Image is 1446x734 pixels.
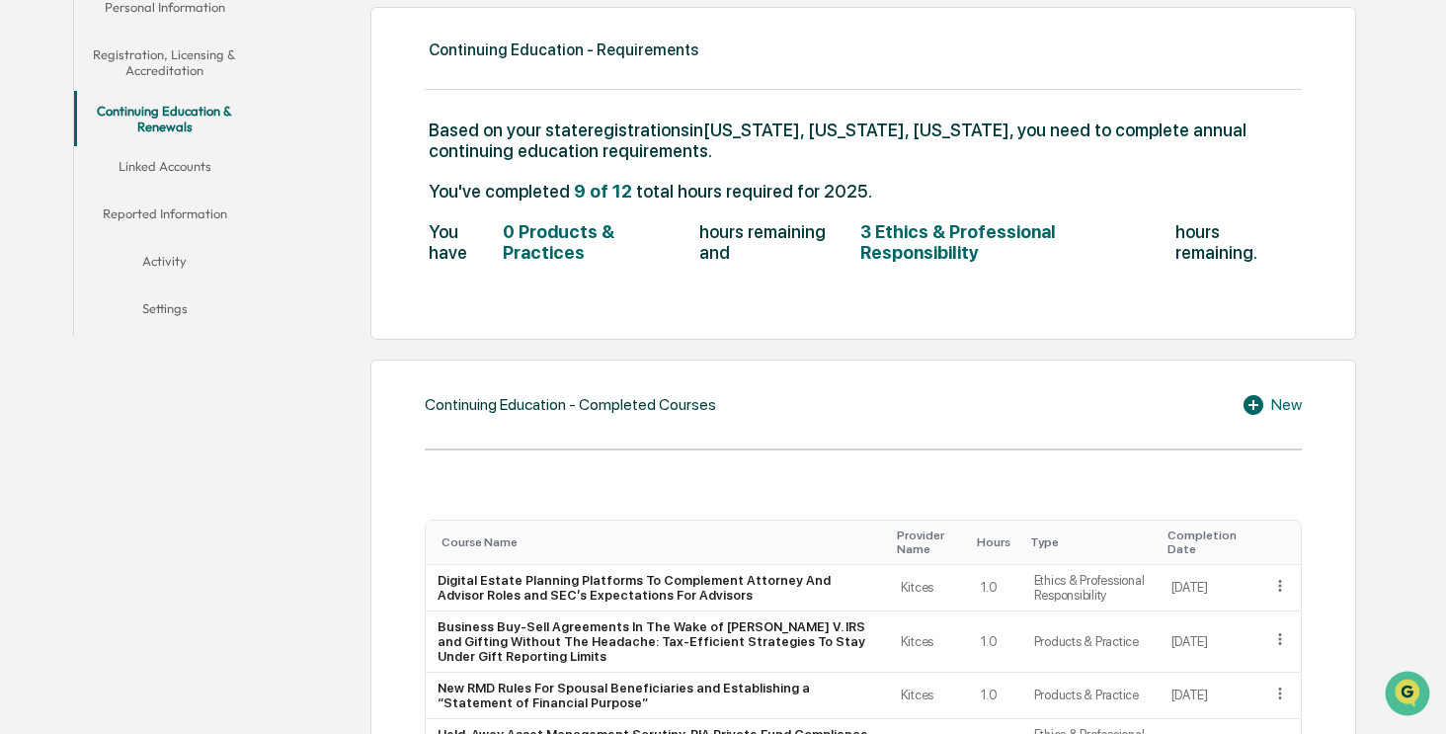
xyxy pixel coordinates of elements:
span: Based on your state registrations in [US_STATE], [US_STATE], [US_STATE] , you need to complete an... [429,120,1302,161]
span: hours remaining and [699,221,856,263]
div: Continuing Education - Requirements [429,41,698,59]
td: 1.0 [969,612,1022,673]
span: Data Lookup [40,387,124,407]
div: 🖐️ [20,352,36,367]
td: Kitces [889,565,969,612]
button: Reported Information [74,194,255,241]
span: Attestations [163,350,245,369]
td: [DATE] [1160,612,1259,673]
span: hours remaining. [1175,221,1303,263]
div: 🔎 [20,389,36,405]
div: We're available if you need us! [89,170,272,186]
button: Start new chat [336,156,360,180]
td: Business Buy-Sell Agreements In The Wake of [PERSON_NAME] V. IRS and Gifting Without The Headache... [426,612,889,673]
div: Toggle SortBy [1030,535,1152,549]
a: 🔎Data Lookup [12,379,132,415]
td: Products & Practice [1022,612,1160,673]
button: Registration, Licensing & Accreditation [74,35,255,91]
a: Powered byPylon [139,435,239,450]
td: Products & Practice [1022,673,1160,719]
img: Jack Rasmussen [20,249,51,281]
span: [PERSON_NAME] [61,268,160,284]
td: Ethics & Professional Responsibility [1022,565,1160,612]
button: Activity [74,241,255,288]
div: New [1242,393,1302,417]
p: How can we help? [20,41,360,72]
span: [DATE] [175,268,215,284]
iframe: Open customer support [1383,669,1436,722]
td: 1.0 [969,565,1022,612]
span: Preclearance [40,350,127,369]
div: Toggle SortBy [1167,529,1251,556]
button: See all [306,214,360,238]
div: Toggle SortBy [1275,535,1294,549]
div: 🗄️ [143,352,159,367]
td: Digital Estate Planning Platforms To Complement Attorney And Advisor Roles and SEC’s Expectations... [426,565,889,612]
td: New RMD Rules For Spousal Beneficiaries and Establishing a “Statement of Financial Purpose” [426,673,889,719]
span: 0 Products & Practices [503,221,695,263]
a: 🗄️Attestations [135,342,253,377]
td: [DATE] [1160,673,1259,719]
span: Pylon [197,436,239,450]
td: [DATE] [1160,565,1259,612]
span: • [164,268,171,284]
span: You have [429,221,499,263]
div: Toggle SortBy [897,529,961,556]
td: Kitces [889,673,969,719]
img: 8933085812038_c878075ebb4cc5468115_72.jpg [41,150,77,186]
span: total hours required for 2025. [636,181,872,202]
img: 1746055101610-c473b297-6a78-478c-a979-82029cc54cd1 [20,150,55,186]
span: You've completed [429,181,570,202]
td: 1.0 [969,673,1022,719]
div: Start new chat [89,150,324,170]
div: Toggle SortBy [977,535,1014,549]
div: Continuing Education - Completed Courses [425,395,716,414]
div: Past conversations [20,218,132,234]
td: Kitces [889,612,969,673]
img: 1746055101610-c473b297-6a78-478c-a979-82029cc54cd1 [40,269,55,285]
button: Continuing Education & Renewals [74,91,255,147]
button: Linked Accounts [74,146,255,194]
div: Toggle SortBy [442,535,881,549]
button: Settings [74,288,255,336]
span: 9 of 12 [574,181,632,202]
span: 3 Ethics & Professional Responsibility [860,221,1170,263]
a: 🖐️Preclearance [12,342,135,377]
